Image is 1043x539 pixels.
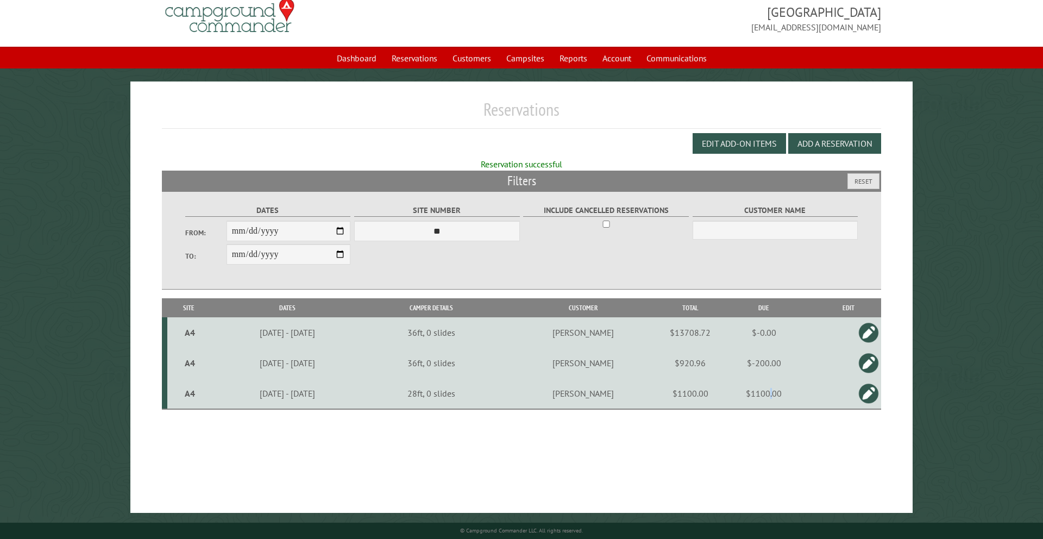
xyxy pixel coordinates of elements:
small: © Campground Commander LLC. All rights reserved. [460,527,583,534]
td: $1100.00 [668,378,712,409]
th: Customer [499,298,669,317]
a: Reports [553,48,594,68]
label: From: [185,228,227,238]
td: $-0.00 [712,317,815,348]
a: Customers [446,48,498,68]
td: 28ft, 0 slides [364,378,498,409]
th: Site [167,298,210,317]
th: Total [668,298,712,317]
h2: Filters [162,171,882,191]
h1: Reservations [162,99,882,129]
td: $1100.00 [712,378,815,409]
div: [DATE] - [DATE] [212,358,362,368]
td: $-200.00 [712,348,815,378]
th: Dates [210,298,365,317]
div: A4 [172,327,209,338]
td: [PERSON_NAME] [499,348,669,378]
td: $13708.72 [668,317,712,348]
td: [PERSON_NAME] [499,378,669,409]
div: A4 [172,358,209,368]
td: $920.96 [668,348,712,378]
label: Site Number [354,204,520,217]
a: Reservations [385,48,444,68]
td: [PERSON_NAME] [499,317,669,348]
label: Dates [185,204,351,217]
td: 36ft, 0 slides [364,317,498,348]
a: Campsites [500,48,551,68]
button: Reset [847,173,879,189]
div: [DATE] - [DATE] [212,388,362,399]
span: [GEOGRAPHIC_DATA] [EMAIL_ADDRESS][DOMAIN_NAME] [521,3,881,34]
th: Camper Details [364,298,498,317]
label: Customer Name [693,204,858,217]
th: Edit [815,298,881,317]
a: Account [596,48,638,68]
button: Edit Add-on Items [693,133,786,154]
div: [DATE] - [DATE] [212,327,362,338]
label: To: [185,251,227,261]
th: Due [712,298,815,317]
label: Include Cancelled Reservations [523,204,689,217]
div: Reservation successful [162,158,882,170]
div: A4 [172,388,209,399]
a: Dashboard [330,48,383,68]
a: Communications [640,48,713,68]
td: 36ft, 0 slides [364,348,498,378]
button: Add a Reservation [788,133,881,154]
